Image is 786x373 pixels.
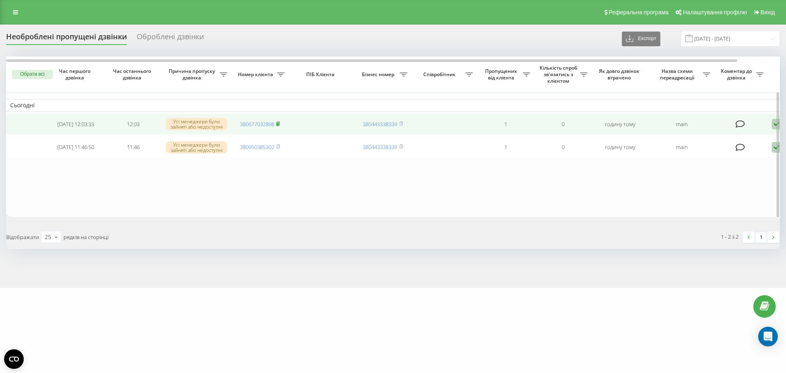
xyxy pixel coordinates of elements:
[45,233,51,241] div: 25
[416,71,465,78] span: Співробітник
[104,136,162,158] td: 11:46
[63,233,108,241] span: рядків на сторінці
[761,9,775,16] span: Вихід
[111,68,155,81] span: Час останнього дзвінка
[534,136,592,158] td: 0
[235,71,277,78] span: Номер клієнта
[592,136,649,158] td: годину тому
[758,327,778,346] div: Open Intercom Messenger
[477,136,534,158] td: 1
[477,113,534,135] td: 1
[6,233,39,241] span: Відображати
[649,136,714,158] td: main
[240,143,274,151] a: 380950385302
[296,71,347,78] span: ПІБ Клієнта
[721,233,739,241] div: 1 - 2 з 2
[653,68,703,81] span: Назва схеми переадресації
[649,113,714,135] td: main
[592,113,649,135] td: годину тому
[240,120,274,128] a: 380677032898
[104,113,162,135] td: 12:03
[538,65,580,84] span: Кількість спроб зв'язатись з клієнтом
[47,136,104,158] td: [DATE] 11:46:50
[6,32,127,45] div: Необроблені пропущені дзвінки
[12,70,53,79] button: Обрати всі
[718,68,756,81] span: Коментар до дзвінка
[363,120,397,128] a: 380443338339
[598,68,642,81] span: Як довго дзвінок втрачено
[755,231,767,243] a: 1
[166,141,227,154] div: Усі менеджери були зайняті або недоступні
[4,349,24,369] button: Open CMP widget
[481,68,523,81] span: Пропущених від клієнта
[622,32,660,46] button: Експорт
[166,118,227,130] div: Усі менеджери були зайняті або недоступні
[47,113,104,135] td: [DATE] 12:03:33
[358,71,400,78] span: Бізнес номер
[363,143,397,151] a: 380443338339
[534,113,592,135] td: 0
[54,68,98,81] span: Час першого дзвінка
[609,9,669,16] span: Реферальна програма
[683,9,747,16] span: Налаштування профілю
[137,32,204,45] div: Оброблені дзвінки
[166,68,220,81] span: Причина пропуску дзвінка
